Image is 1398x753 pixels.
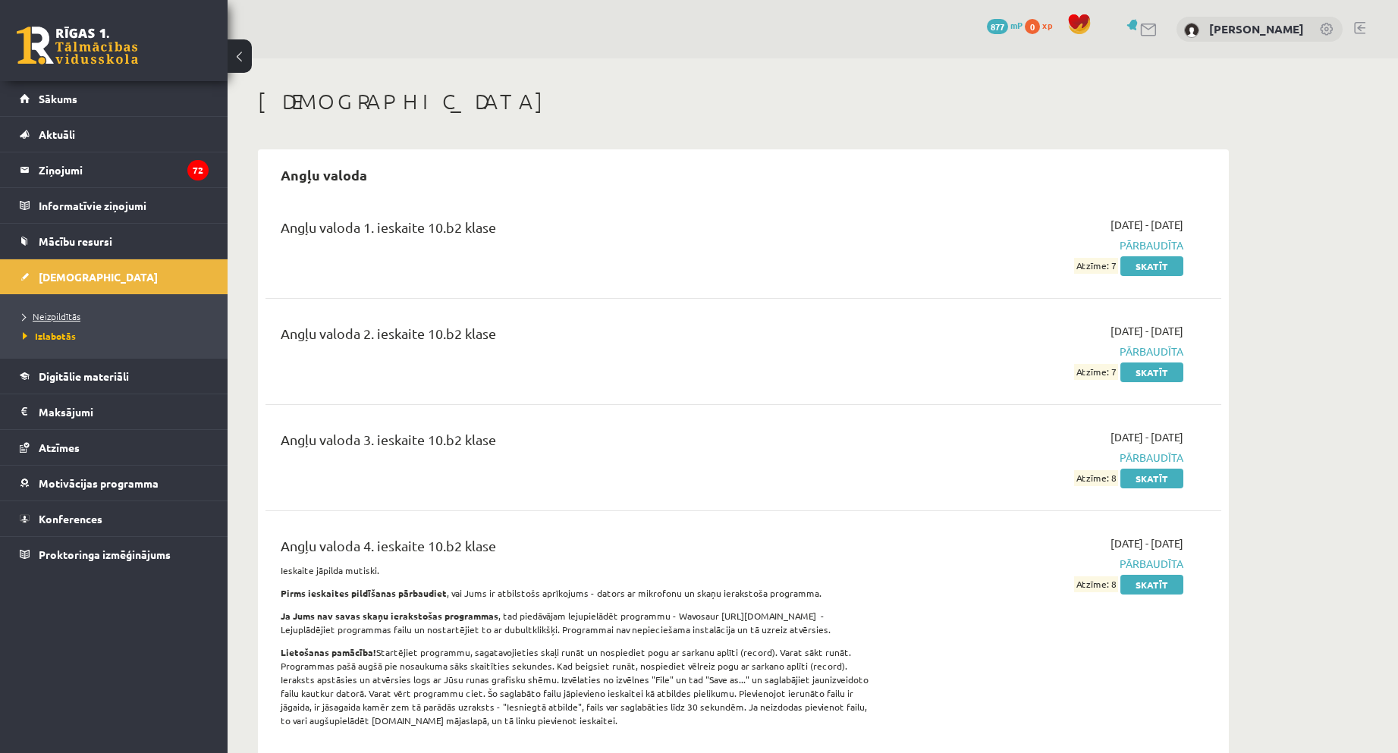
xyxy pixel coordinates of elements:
span: Neizpildītās [23,310,80,322]
a: Skatīt [1120,362,1183,382]
div: Angļu valoda 1. ieskaite 10.b2 klase [281,217,875,245]
a: Aktuāli [20,117,209,152]
h2: Angļu valoda [265,157,382,193]
p: Ieskaite jāpilda mutiski. [281,563,875,577]
i: 72 [187,160,209,180]
div: Angļu valoda 3. ieskaite 10.b2 klase [281,429,875,457]
span: Pārbaudīta [897,450,1183,466]
span: Atzīme: 7 [1074,364,1118,380]
a: [PERSON_NAME] [1209,21,1304,36]
a: 877 mP [987,19,1023,31]
a: Proktoringa izmēģinājums [20,537,209,572]
p: Startējiet programmu, sagatavojieties skaļi runāt un nospiediet pogu ar sarkanu aplīti (record). ... [281,645,875,727]
a: Maksājumi [20,394,209,429]
a: 0 xp [1025,19,1060,31]
div: Angļu valoda 2. ieskaite 10.b2 klase [281,323,875,351]
span: Pārbaudīta [897,237,1183,253]
span: Izlabotās [23,330,76,342]
span: Mācību resursi [39,234,112,248]
span: Atzīme: 8 [1074,576,1118,592]
a: Konferences [20,501,209,536]
span: [DATE] - [DATE] [1111,535,1183,551]
a: Neizpildītās [23,309,212,323]
legend: Maksājumi [39,394,209,429]
legend: Informatīvie ziņojumi [39,188,209,223]
h1: [DEMOGRAPHIC_DATA] [258,89,1229,115]
span: Pārbaudīta [897,556,1183,572]
a: Skatīt [1120,575,1183,595]
strong: Ja Jums nav savas skaņu ierakstošas programmas [281,610,498,622]
span: 877 [987,19,1008,34]
a: Informatīvie ziņojumi [20,188,209,223]
strong: Pirms ieskaites pildīšanas pārbaudiet [281,587,447,599]
span: [DATE] - [DATE] [1111,217,1183,233]
legend: Ziņojumi [39,152,209,187]
span: mP [1010,19,1023,31]
strong: Lietošanas pamācība! [281,646,376,658]
span: Atzīmes [39,441,80,454]
a: Mācību resursi [20,224,209,259]
a: Skatīt [1120,256,1183,276]
span: Sākums [39,92,77,105]
a: Sākums [20,81,209,116]
p: , tad piedāvājam lejupielādēt programmu - Wavosaur [URL][DOMAIN_NAME] - Lejuplādējiet programmas ... [281,609,875,636]
a: [DEMOGRAPHIC_DATA] [20,259,209,294]
span: 0 [1025,19,1040,34]
span: [DEMOGRAPHIC_DATA] [39,270,158,284]
span: Atzīme: 8 [1074,470,1118,486]
span: Digitālie materiāli [39,369,129,383]
a: Skatīt [1120,469,1183,488]
span: [DATE] - [DATE] [1111,429,1183,445]
a: Ziņojumi72 [20,152,209,187]
a: Motivācijas programma [20,466,209,500]
a: Izlabotās [23,329,212,343]
a: Atzīmes [20,430,209,465]
span: Proktoringa izmēģinājums [39,547,171,561]
span: Motivācijas programma [39,476,159,490]
a: Rīgas 1. Tālmācības vidusskola [17,27,138,64]
img: Jānis Ričards Smildziņš [1184,23,1199,38]
span: Pārbaudīta [897,344,1183,359]
span: Konferences [39,512,102,526]
span: xp [1042,19,1052,31]
span: [DATE] - [DATE] [1111,323,1183,339]
a: Digitālie materiāli [20,359,209,394]
span: Aktuāli [39,127,75,141]
span: Atzīme: 7 [1074,258,1118,274]
div: Angļu valoda 4. ieskaite 10.b2 klase [281,535,875,563]
p: , vai Jums ir atbilstošs aprīkojums - dators ar mikrofonu un skaņu ierakstoša programma. [281,586,875,600]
